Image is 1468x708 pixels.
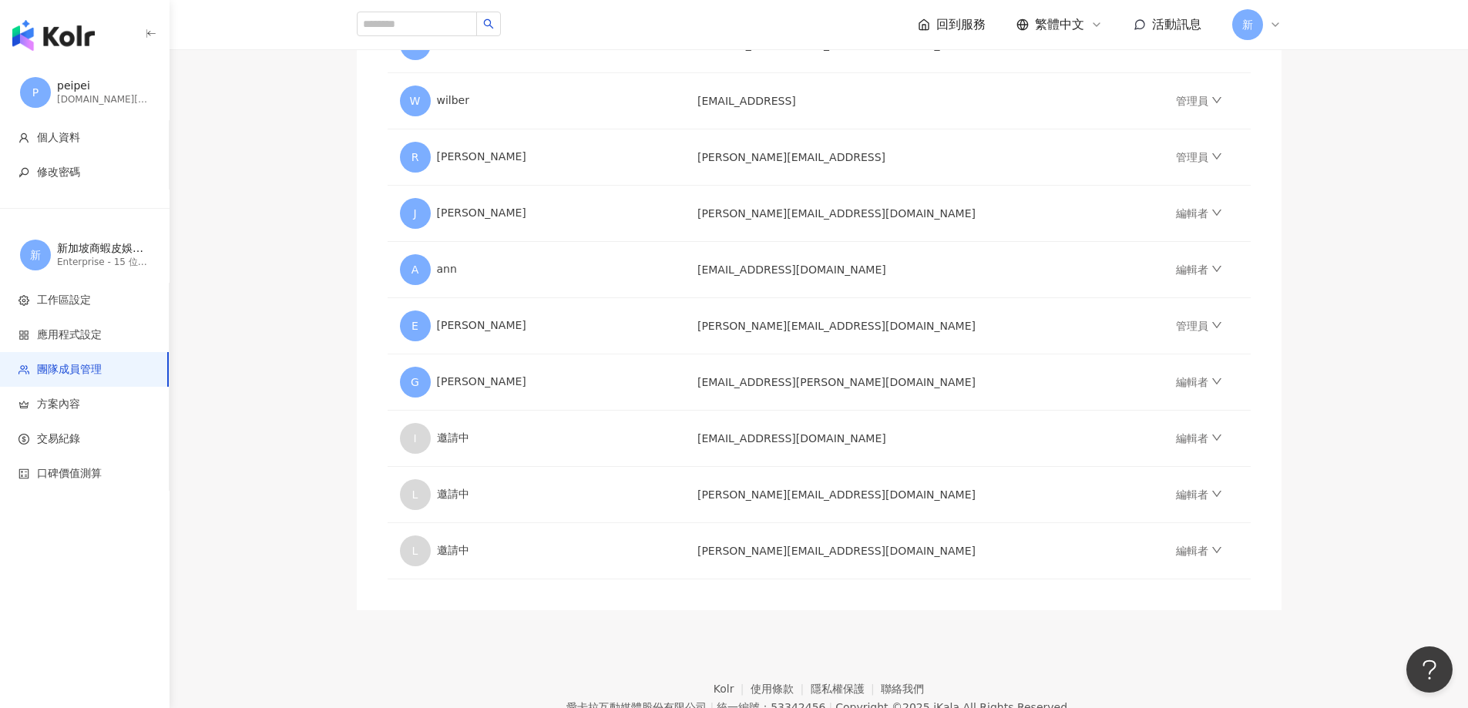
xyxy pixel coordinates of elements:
div: 邀請中 [400,535,673,566]
div: wilber [400,86,673,116]
td: [PERSON_NAME][EMAIL_ADDRESS][DOMAIN_NAME] [685,186,1164,242]
span: calculator [18,468,29,479]
td: [PERSON_NAME][EMAIL_ADDRESS][DOMAIN_NAME] [685,523,1164,579]
span: 個人資料 [37,130,80,146]
span: P [32,84,39,101]
a: 編輯者 [1176,39,1222,51]
span: W [410,92,421,109]
span: 口碑價值測算 [37,466,102,482]
span: down [1211,545,1222,555]
a: 編輯者 [1176,432,1222,445]
span: 應用程式設定 [37,327,102,343]
span: down [1211,151,1222,162]
span: 繁體中文 [1035,16,1084,33]
span: L [412,486,418,503]
span: down [1211,95,1222,106]
span: A [412,261,419,278]
span: user [18,133,29,143]
span: 修改密碼 [37,165,80,180]
td: [EMAIL_ADDRESS] [685,73,1164,129]
div: [PERSON_NAME] [400,198,673,229]
span: J [413,205,416,222]
div: [DOMAIN_NAME][EMAIL_ADDRESS][DOMAIN_NAME] [57,93,149,106]
td: [EMAIL_ADDRESS][DOMAIN_NAME] [685,242,1164,298]
a: 回到服務 [918,16,986,33]
span: down [1211,488,1222,499]
td: [PERSON_NAME][EMAIL_ADDRESS][DOMAIN_NAME] [685,467,1164,523]
a: 聯絡我們 [881,683,924,695]
a: 編輯者 [1176,488,1222,501]
td: [PERSON_NAME][EMAIL_ADDRESS][DOMAIN_NAME] [685,298,1164,354]
span: down [1211,263,1222,274]
a: 管理員 [1176,151,1222,163]
div: ann [400,254,673,285]
td: [EMAIL_ADDRESS][DOMAIN_NAME] [685,411,1164,467]
img: logo [12,20,95,51]
span: search [483,18,494,29]
a: 編輯者 [1176,207,1222,220]
span: 工作區設定 [37,293,91,308]
span: 新 [30,247,41,263]
td: [EMAIL_ADDRESS][PERSON_NAME][DOMAIN_NAME] [685,354,1164,411]
span: key [18,167,29,178]
span: R [412,149,419,166]
div: [PERSON_NAME] [400,310,673,341]
span: L [412,542,418,559]
a: Kolr [714,683,751,695]
div: [PERSON_NAME] [400,142,673,173]
span: 新 [1242,16,1253,33]
span: 交易紀錄 [37,431,80,447]
a: 隱私權保護 [811,683,882,695]
span: down [1211,376,1222,387]
span: 回到服務 [936,16,986,33]
a: 編輯者 [1176,545,1222,557]
span: I [413,430,416,447]
span: down [1211,320,1222,331]
div: peipei [57,79,149,94]
span: appstore [18,330,29,341]
a: 管理員 [1176,95,1222,107]
div: 新加坡商蝦皮娛樂電商 [57,241,149,257]
div: 邀請中 [400,423,673,454]
a: 編輯者 [1176,263,1222,276]
div: 邀請中 [400,479,673,510]
div: [PERSON_NAME] [400,367,673,398]
span: down [1211,432,1222,443]
a: 管理員 [1176,320,1222,332]
td: [PERSON_NAME][EMAIL_ADDRESS] [685,129,1164,186]
span: 團隊成員管理 [37,362,102,377]
a: 使用條款 [751,683,811,695]
span: dollar [18,434,29,445]
div: Enterprise - 15 位成員 [57,256,149,269]
span: E [412,317,418,334]
span: down [1211,207,1222,218]
span: 方案內容 [37,397,80,412]
span: 活動訊息 [1152,17,1201,32]
iframe: Help Scout Beacon - Open [1406,646,1453,693]
a: 編輯者 [1176,376,1222,388]
span: G [411,374,419,391]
